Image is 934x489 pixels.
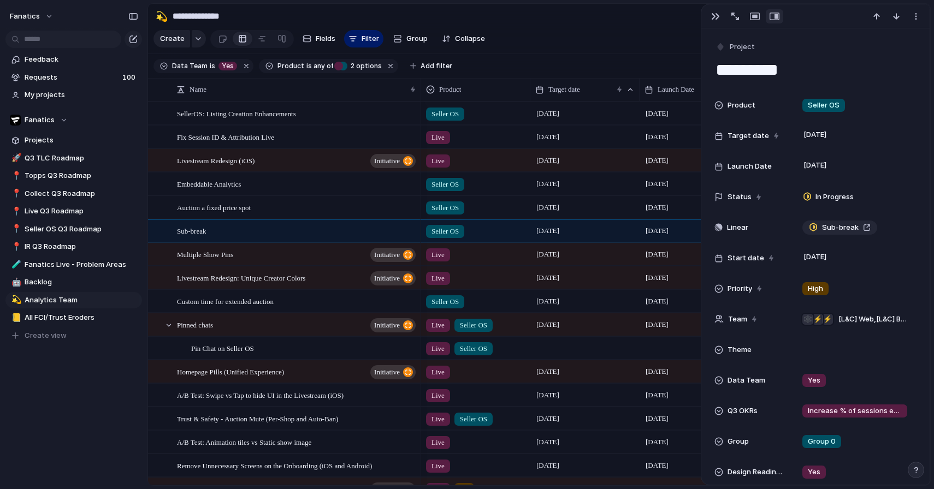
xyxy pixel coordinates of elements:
[728,405,758,416] span: Q3 OKRs
[177,130,274,143] span: Fix Session ID & Attribution Live
[11,223,19,235] div: 📍
[534,248,562,261] span: [DATE]
[210,61,215,71] span: is
[153,8,170,25] button: 💫
[11,187,19,200] div: 📍
[5,238,142,255] a: 📍IR Q3 Roadmap
[643,389,671,402] span: [DATE]
[177,177,241,190] span: Embeddable Analytics
[370,365,416,379] button: initiative
[801,159,830,172] span: [DATE]
[370,271,416,285] button: initiative
[10,241,21,252] button: 📍
[808,283,823,294] span: High
[643,130,671,144] span: [DATE]
[455,33,485,44] span: Collapse
[728,375,765,386] span: Data Team
[5,168,142,184] a: 📍Topps Q3 Roadmap
[177,318,213,331] span: Pinned chats
[374,247,400,263] span: initiative
[728,314,747,325] span: Team
[177,295,274,307] span: Custom time for extended auction
[534,224,562,237] span: [DATE]
[10,188,21,199] button: 📍
[177,154,255,166] span: Livestream Redesign (iOS)
[728,344,752,355] span: Theme
[643,436,671,449] span: [DATE]
[177,107,296,120] span: SellerOS: Listing Creation Enhancements
[25,188,138,199] span: Collect Q3 Roadmap
[10,224,21,235] button: 📍
[643,459,671,472] span: [DATE]
[25,135,138,146] span: Projects
[431,437,445,448] span: Live
[808,467,820,478] span: Yes
[406,33,428,44] span: Group
[534,271,562,284] span: [DATE]
[728,253,764,264] span: Start date
[177,412,338,425] span: Trust & Safety - Auction Mute (Per-Shop and Auto-Ban)
[5,257,142,273] div: 🧪Fanatics Live - Problem Areas
[534,459,562,472] span: [DATE]
[190,84,206,95] span: Name
[808,100,840,111] span: Seller OS
[643,177,671,190] span: [DATE]
[548,84,580,95] span: Target date
[5,150,142,166] div: 🚀Q3 TLC Roadmap
[438,30,489,47] button: Collapse
[643,201,671,214] span: [DATE]
[728,436,749,447] span: Group
[5,132,142,148] a: Projects
[439,84,461,95] span: Product
[374,153,400,169] span: initiative
[534,295,562,308] span: [DATE]
[802,220,877,235] a: Sub-break
[643,412,671,425] span: [DATE]
[812,314,823,325] div: ⚡
[728,161,772,172] span: Launch Date
[5,274,142,290] a: 🤖Backlog
[11,152,19,164] div: 🚀
[534,177,562,190] span: [DATE]
[5,8,59,25] button: fanatics
[460,320,487,331] span: Seller OS
[370,318,416,332] button: initiative
[5,69,142,86] a: Requests100
[802,314,813,325] div: 🕸
[11,294,19,306] div: 💫
[431,202,459,213] span: Seller OS
[11,170,19,182] div: 📍
[177,248,233,260] span: Multiple Show Pins
[728,130,769,141] span: Target date
[374,365,400,380] span: initiative
[10,277,21,288] button: 🤖
[728,283,752,294] span: Priority
[10,206,21,217] button: 📍
[5,292,142,308] a: 💫Analytics Team
[643,271,671,284] span: [DATE]
[534,201,562,214] span: [DATE]
[838,314,907,325] span: [L&C] Web , [L&C] Backend , Design Team
[298,30,340,47] button: Fields
[431,249,445,260] span: Live
[25,90,138,100] span: My projects
[431,132,445,143] span: Live
[534,365,562,378] span: [DATE]
[431,156,445,166] span: Live
[431,226,459,237] span: Seller OS
[728,100,755,111] span: Product
[177,365,284,378] span: Homepage Pills (Unified Experience)
[431,273,445,284] span: Live
[421,61,452,71] span: Add filter
[25,115,55,126] span: Fanatics
[5,221,142,237] a: 📍Seller OS Q3 Roadmap
[11,241,19,253] div: 📍
[431,390,445,401] span: Live
[643,365,671,378] span: [DATE]
[306,61,312,71] span: is
[277,61,304,71] span: Product
[370,248,416,262] button: initiative
[222,61,234,71] span: Yes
